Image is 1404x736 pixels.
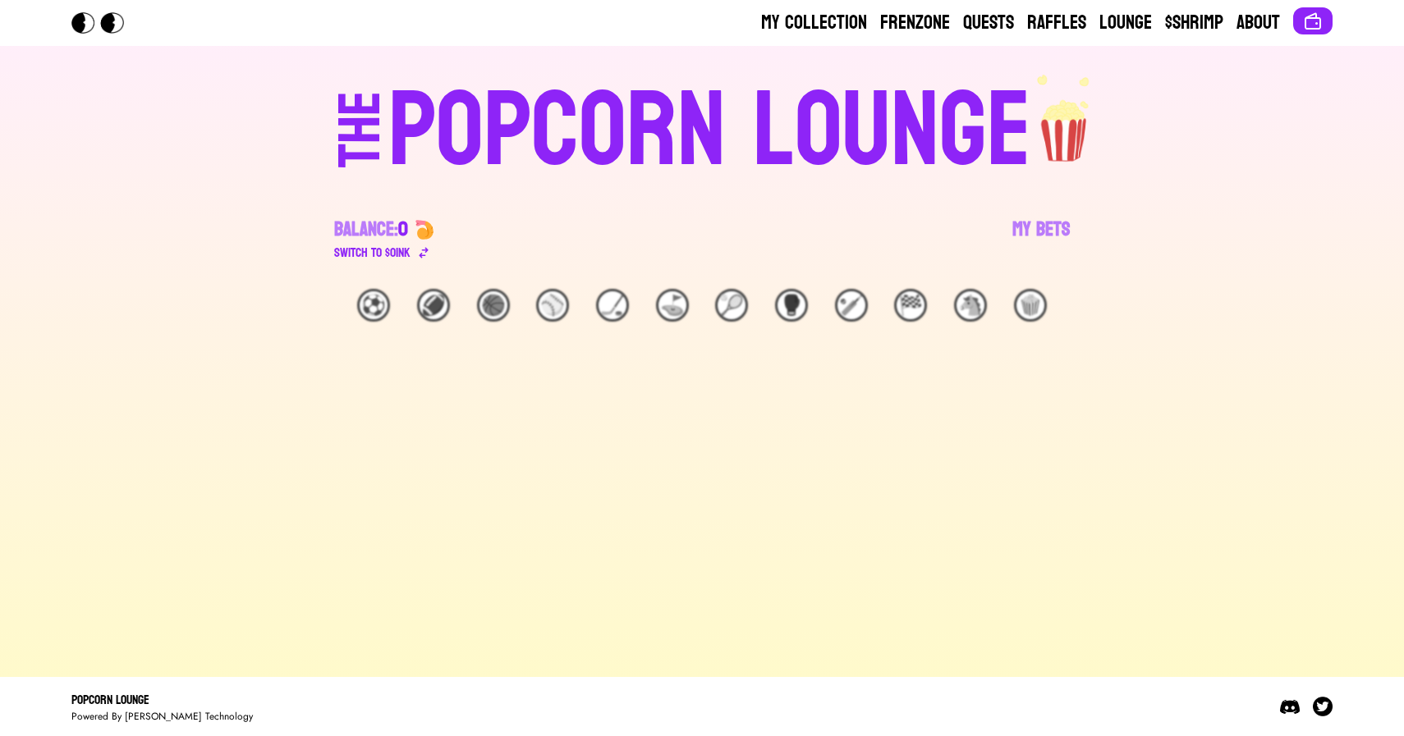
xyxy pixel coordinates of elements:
[880,10,950,36] a: Frenzone
[71,710,253,723] div: Powered By [PERSON_NAME] Technology
[536,289,569,322] div: ⚾️
[1031,72,1099,164] img: popcorn
[334,217,408,243] div: Balance:
[656,289,689,322] div: ⛳️
[71,12,137,34] img: Popcorn
[417,289,450,322] div: 🏈
[477,289,510,322] div: 🏀
[894,289,927,322] div: 🏁
[775,289,808,322] div: 🥊
[1303,11,1323,31] img: Connect wallet
[415,220,434,240] img: 🍤
[715,289,748,322] div: 🎾
[1012,217,1070,263] a: My Bets
[761,10,867,36] a: My Collection
[596,289,629,322] div: 🏒
[334,243,411,263] div: Switch to $ OINK
[388,79,1031,184] div: POPCORN LOUNGE
[357,289,390,322] div: ⚽️
[835,289,868,322] div: 🏏
[1280,697,1300,716] img: Discord
[1027,10,1086,36] a: Raffles
[1014,289,1047,322] div: 🍿
[963,10,1014,36] a: Quests
[71,690,253,710] div: Popcorn Lounge
[1237,10,1280,36] a: About
[331,91,390,200] div: THE
[954,289,987,322] div: 🐴
[398,212,408,247] span: 0
[196,72,1208,184] a: THEPOPCORN LOUNGEpopcorn
[1313,697,1333,716] img: Twitter
[1165,10,1223,36] a: $Shrimp
[1099,10,1152,36] a: Lounge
